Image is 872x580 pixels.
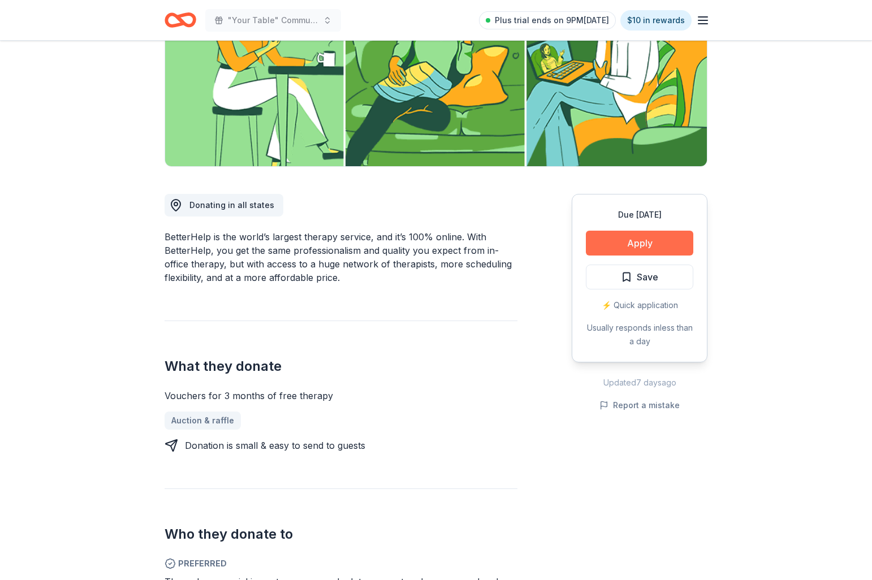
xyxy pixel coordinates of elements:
[586,208,693,222] div: Due [DATE]
[599,399,680,412] button: Report a mistake
[165,525,517,543] h2: Who they donate to
[165,389,517,402] div: Vouchers for 3 months of free therapy
[165,557,517,570] span: Preferred
[586,231,693,256] button: Apply
[205,9,341,32] button: "Your Table" Community Outreach
[228,14,318,27] span: "Your Table" Community Outreach
[165,7,196,33] a: Home
[586,265,693,289] button: Save
[637,270,658,284] span: Save
[189,200,274,210] span: Donating in all states
[495,14,609,27] span: Plus trial ends on 9PM[DATE]
[165,357,517,375] h2: What they donate
[185,439,365,452] div: Donation is small & easy to send to guests
[586,298,693,312] div: ⚡️ Quick application
[479,11,616,29] a: Plus trial ends on 9PM[DATE]
[572,376,707,389] div: Updated 7 days ago
[586,321,693,348] div: Usually responds in less than a day
[165,230,517,284] div: BetterHelp is the world’s largest therapy service, and it’s 100% online. With BetterHelp, you get...
[165,412,241,430] a: Auction & raffle
[620,10,692,31] a: $10 in rewards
